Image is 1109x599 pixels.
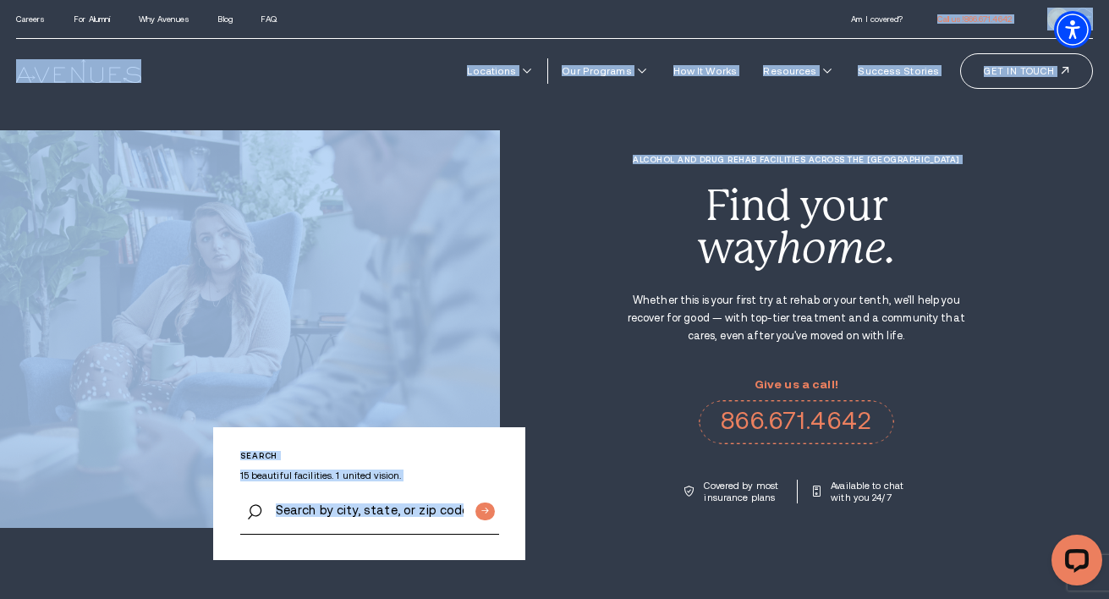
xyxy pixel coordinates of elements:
a: How It Works [663,58,746,85]
input: Submit button [475,503,495,520]
a: FAQ [261,14,276,24]
input: Search by city, state, or zip code [240,487,499,535]
p: Give us a call! [699,378,894,391]
a: Success Stories [848,58,948,85]
span: 866.671.4642 [964,14,1012,24]
p: 15 beautiful facilities. 1 united vision. [240,470,499,481]
a: Get in touch [960,53,1093,90]
div: Accessibility Menu [1054,11,1091,48]
h1: Alcohol and Drug Rehab Facilities across the [GEOGRAPHIC_DATA] [626,155,966,164]
i: home. [777,223,895,272]
p: Covered by most insurance plans [704,480,781,503]
p: Search [240,451,499,460]
iframe: To enrich screen reader interactions, please activate Accessibility in Grammarly extension settings [1038,528,1109,599]
p: Whether this is your first try at rehab or your tenth, we'll help you recover for good — with top... [626,292,966,345]
p: Available to chat with you 24/7 [831,480,908,503]
a: Locations [458,58,541,85]
a: Available to chat with you 24/7 [813,480,908,503]
a: Am I covered? [851,14,903,24]
a: Blog [217,14,232,24]
a: call 888.683.0333 [699,400,894,444]
a: Our Programs [552,58,656,85]
a: Resources [754,58,841,85]
div: Find your way [626,184,966,270]
a: For Alumni [74,14,110,24]
a: Why Avenues [139,14,189,24]
a: call 888.683.0333 [937,14,1012,24]
a: Covered by most insurance plans [684,480,781,503]
a: Careers [16,14,46,24]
